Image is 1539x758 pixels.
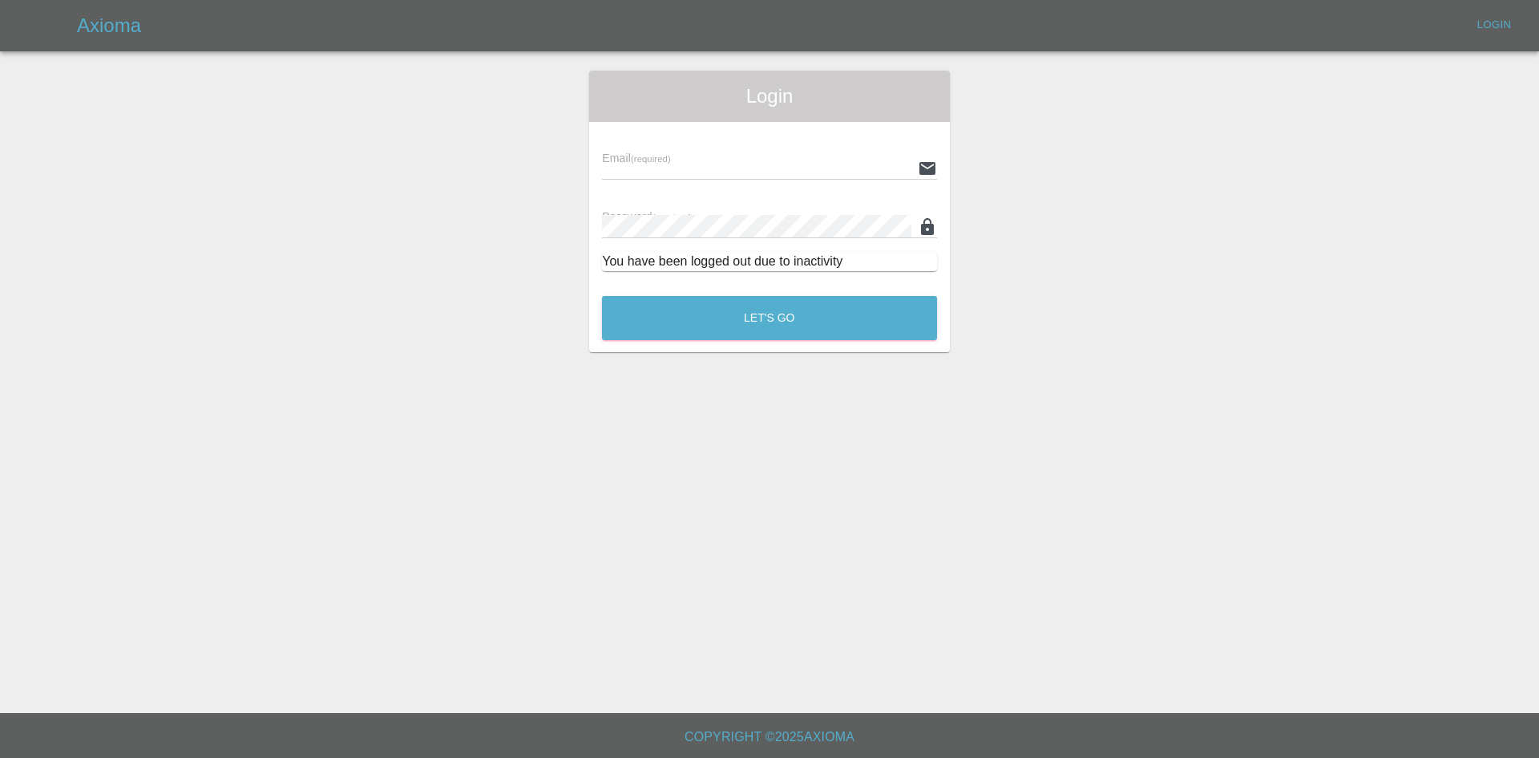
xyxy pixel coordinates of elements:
h5: Axioma [77,13,141,39]
span: Email [602,152,670,164]
span: Login [602,83,937,109]
span: Password [602,210,692,223]
div: You have been logged out due to inactivity [602,252,937,271]
button: Let's Go [602,296,937,340]
h6: Copyright © 2025 Axioma [13,726,1526,748]
small: (required) [652,213,693,222]
a: Login [1468,13,1520,38]
small: (required) [631,154,671,164]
